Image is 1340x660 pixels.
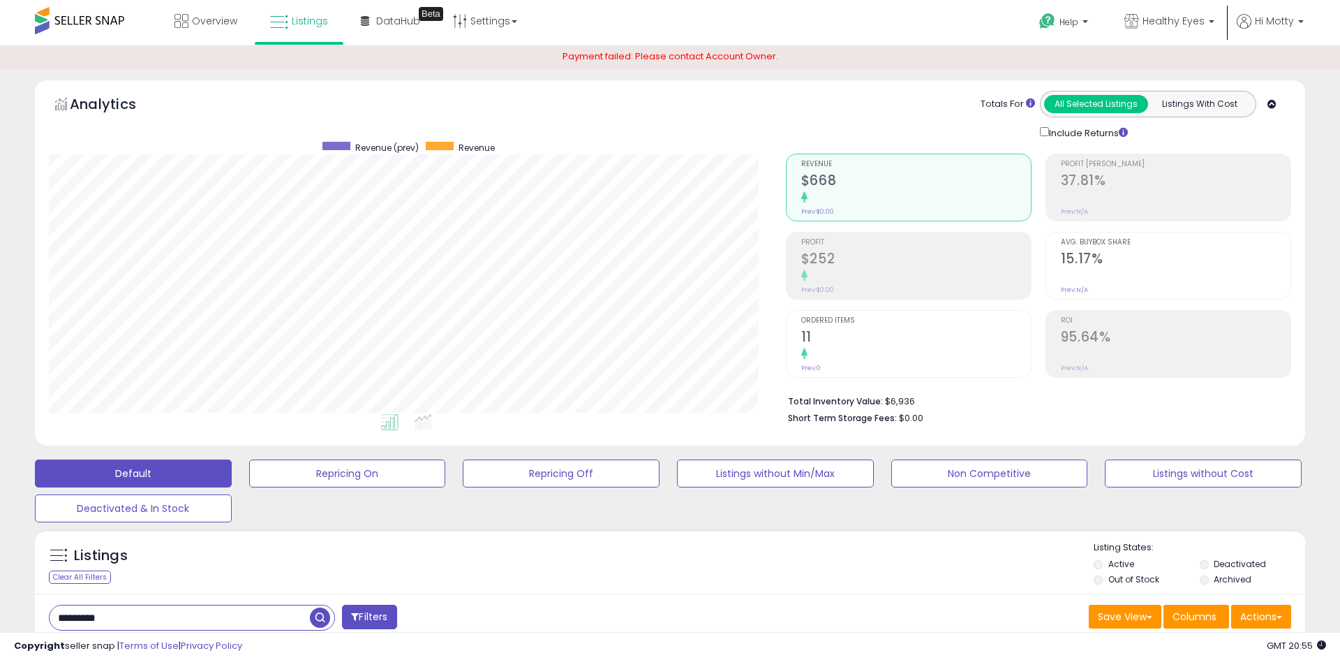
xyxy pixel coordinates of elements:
[1105,460,1302,487] button: Listings without Cost
[899,411,923,425] span: $0.00
[563,50,778,63] span: Payment failed: Please contact Account Owner.
[249,460,446,487] button: Repricing On
[355,142,419,154] span: Revenue (prev)
[35,494,232,522] button: Deactivated & In Stock
[459,142,495,154] span: Revenue
[181,639,242,652] a: Privacy Policy
[70,94,163,117] h5: Analytics
[35,460,232,487] button: Default
[1061,317,1290,325] span: ROI
[1061,364,1088,372] small: Prev: N/A
[801,239,1031,247] span: Profit
[1255,14,1294,28] span: Hi Motty
[14,639,65,652] strong: Copyright
[463,460,660,487] button: Repricing Off
[1267,639,1326,652] span: 2025-09-8 20:55 GMT
[1108,558,1134,570] label: Active
[1163,605,1229,629] button: Columns
[1061,286,1088,294] small: Prev: N/A
[419,7,443,21] div: Tooltip anchor
[1214,558,1266,570] label: Deactivated
[1061,251,1290,270] h2: 15.17%
[981,98,1035,111] div: Totals For
[891,460,1088,487] button: Non Competitive
[788,392,1281,409] li: $6,936
[1061,173,1290,191] h2: 37.81%
[74,546,128,566] h5: Listings
[801,251,1031,270] h2: $252
[192,14,237,28] span: Overview
[801,364,821,372] small: Prev: 0
[1237,14,1304,45] a: Hi Motty
[1029,124,1145,140] div: Include Returns
[1147,95,1251,113] button: Listings With Cost
[801,317,1031,325] span: Ordered Items
[376,14,420,28] span: DataHub
[292,14,328,28] span: Listings
[342,605,396,629] button: Filters
[1044,95,1148,113] button: All Selected Listings
[119,639,179,652] a: Terms of Use
[801,286,834,294] small: Prev: $0.00
[1038,13,1056,30] i: Get Help
[1061,239,1290,247] span: Avg. Buybox Share
[1231,605,1291,629] button: Actions
[1108,573,1159,585] label: Out of Stock
[1214,573,1251,585] label: Archived
[1028,2,1102,45] a: Help
[1059,16,1078,28] span: Help
[49,571,111,584] div: Clear All Filters
[677,460,874,487] button: Listings without Min/Max
[788,395,883,407] b: Total Inventory Value:
[1172,610,1216,624] span: Columns
[14,640,242,653] div: seller snap | |
[788,412,897,424] b: Short Term Storage Fees:
[1142,14,1205,28] span: Healthy Eyes
[1061,161,1290,168] span: Profit [PERSON_NAME]
[801,173,1031,191] h2: $668
[1061,207,1088,216] small: Prev: N/A
[1061,329,1290,348] h2: 95.64%
[1089,605,1161,629] button: Save View
[801,329,1031,348] h2: 11
[801,207,834,216] small: Prev: $0.00
[801,161,1031,168] span: Revenue
[1094,541,1304,555] p: Listing States:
